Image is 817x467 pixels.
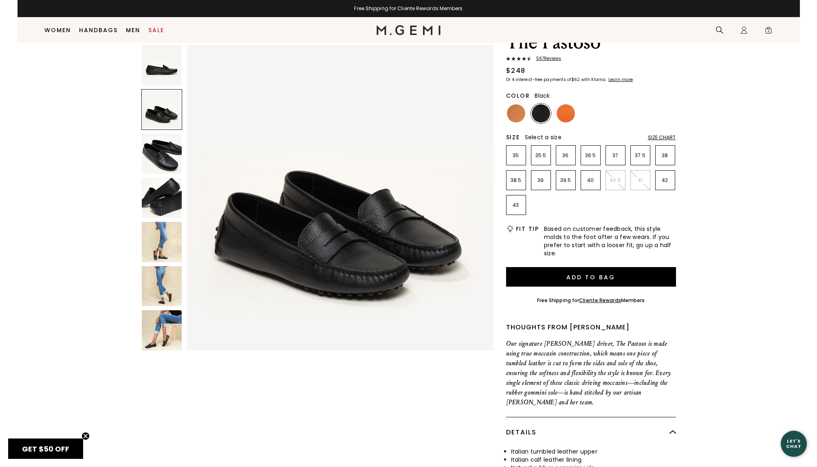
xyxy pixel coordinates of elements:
p: Our signature [PERSON_NAME] driver, The Pastoso is made using true moccasin construction, which m... [506,339,676,407]
p: 35.5 [531,152,551,159]
span: Black [535,92,550,100]
button: Close teaser [81,432,90,440]
a: Cliente Rewards [579,297,621,304]
img: Orangina [557,104,575,123]
klarna-placement-style-body: Or 4 interest-free payments of [506,77,571,83]
div: Thoughts from [PERSON_NAME] [506,322,676,332]
li: Italian calf leather lining [511,456,676,464]
div: Size Chart [648,134,676,141]
p: 35 [506,152,526,159]
img: The Pastoso [142,266,182,307]
p: 41 [631,177,650,184]
p: 36 [556,152,575,159]
a: Handbags [79,27,118,33]
div: Free Shipping for Cliente Rewards Members [18,5,800,12]
p: 43 [506,202,526,208]
img: M.Gemi [377,25,440,35]
img: Tan [507,104,525,123]
a: Men [126,27,140,33]
span: Based on customer feedback, this style molds to the foot after a few wears. If you prefer to star... [544,225,676,257]
h2: Size [506,134,520,140]
h2: Color [506,92,530,99]
p: 37.5 [631,152,650,159]
span: GET $50 OFF [22,444,69,454]
button: Add to Bag [506,267,676,287]
span: Select a size [525,133,562,141]
img: The Pastoso [142,178,182,218]
img: The Pastoso [142,310,182,351]
klarna-placement-style-cta: Learn more [608,77,633,83]
img: Black [532,104,550,123]
div: Free Shipping for Members [537,297,645,304]
p: 40.5 [606,177,625,184]
a: Sale [148,27,164,33]
div: $248 [506,66,526,76]
a: Women [44,27,71,33]
img: The Pastoso [142,134,182,174]
p: 38.5 [506,177,526,184]
a: 567Reviews [506,56,676,63]
p: 39.5 [556,177,575,184]
p: 38 [656,152,675,159]
img: The Pastoso [187,45,493,351]
h2: Fit Tip [516,226,539,232]
klarna-placement-style-amount: $62 [571,77,580,83]
p: 36.5 [581,152,600,159]
span: 2 [764,28,773,36]
div: Let's Chat [781,438,807,449]
p: 37 [606,152,625,159]
div: Details [506,417,676,447]
img: The Pastoso [142,45,182,86]
span: 567 Review s [531,56,562,61]
div: GET $50 OFFClose teaser [8,438,83,459]
p: 40 [581,177,600,184]
p: 39 [531,177,551,184]
img: The Pastoso [142,222,182,262]
a: Learn more [608,77,633,82]
p: 42 [656,177,675,184]
li: Italian tumbled leather upper [511,447,676,456]
klarna-placement-style-body: with Klarna [581,77,608,83]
